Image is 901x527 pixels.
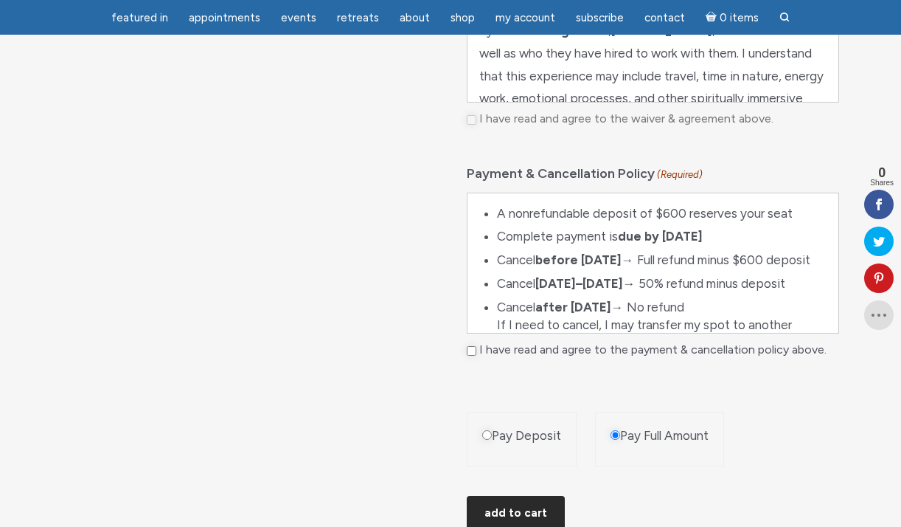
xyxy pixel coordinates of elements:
[497,275,827,293] li: Cancel → 50% refund minus deposit
[495,11,555,24] span: My Account
[644,11,685,24] span: Contact
[400,11,430,24] span: About
[697,2,768,32] a: Cart0 items
[576,11,624,24] span: Subscribe
[180,4,269,32] a: Appointments
[620,427,709,445] label: Pay Full Amount
[720,13,759,24] span: 0 items
[487,4,564,32] a: My Account
[442,4,484,32] a: Shop
[328,4,388,32] a: Retreats
[497,252,827,269] li: Cancel → Full refund minus $600 deposit
[337,11,379,24] span: Retreats
[492,427,561,445] label: Pay Deposit
[567,4,633,32] a: Subscribe
[272,4,325,32] a: Events
[111,11,168,24] span: featured in
[535,300,611,314] strong: after [DATE]
[535,276,623,291] strong: [DATE]–[DATE]
[497,228,827,246] li: Complete payment is
[451,11,475,24] span: Shop
[497,299,827,351] li: Cancel → No refund If I need to cancel, I may transfer my spot to another person with written app...
[479,342,827,358] label: I have read and agree to the payment & cancellation policy above.
[618,229,703,244] strong: due by [DATE]
[535,252,622,267] strong: before [DATE]
[391,4,439,32] a: About
[636,4,694,32] a: Contact
[497,205,827,223] li: A nonrefundable deposit of $600 reserves your seat
[706,11,720,24] i: Cart
[870,166,894,179] span: 0
[102,4,177,32] a: featured in
[281,11,316,24] span: Events
[467,155,849,187] legend: Payment & Cancellation Policy
[189,11,260,24] span: Appointments
[870,179,894,187] span: Shares
[479,111,773,127] label: I have read and agree to the waiver & agreement above.
[655,164,703,187] span: (Required)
